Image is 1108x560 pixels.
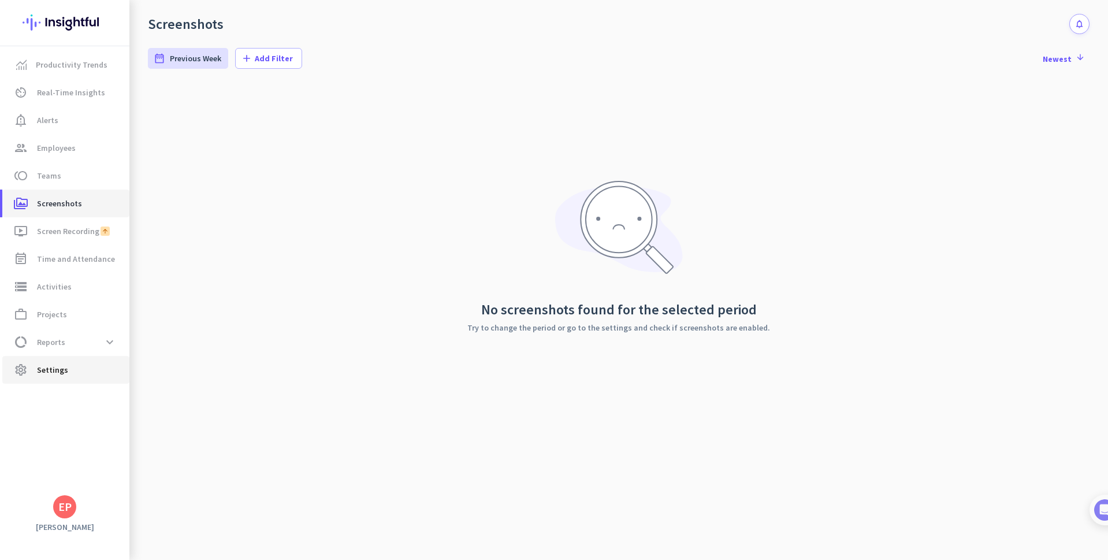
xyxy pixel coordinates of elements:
div: 🎊 Welcome to Insightful! 🎊 [16,46,215,87]
i: av_timer [14,86,28,99]
div: Screenshots [148,16,224,33]
a: perm_mediaScreenshots [2,190,129,217]
p: Try to change the period or go to the settings and check if screenshots are enabled. [467,324,770,332]
span: Previous Week [170,53,221,64]
a: event_noteTime and Attendance [2,245,129,273]
div: 2Initial tracking settings and how to edit them [21,366,210,393]
a: work_outlineProjects [2,301,129,328]
span: Employees [37,141,76,155]
i: arrow_downward [1073,53,1085,62]
img: menu-item [16,60,27,70]
i: data_usage [14,335,28,349]
img: add-on icon [99,225,111,237]
i: group [14,141,28,155]
p: About 10 minutes [147,153,220,165]
span: Alerts [37,113,58,127]
img: Profile image for Tamara [41,122,60,140]
a: data_usageReportsexpand_more [2,328,129,356]
i: add [241,53,252,64]
a: notification_importantAlerts [2,106,129,134]
i: work_outline [14,307,28,321]
button: Newest arrow_downward [1038,48,1090,69]
div: You're just a few steps away from completing the essential app setup [16,87,215,115]
i: date_range [154,53,165,64]
a: Show me how [44,279,126,302]
span: Screen Recording [37,224,99,238]
i: notifications [1074,19,1084,29]
span: Teams [37,169,61,183]
div: Show me how [44,270,201,302]
i: storage [14,280,28,294]
div: 1Add employees [21,198,210,217]
button: notifications [1069,14,1090,34]
span: Time and Attendance [37,252,115,266]
a: tollTeams [2,162,129,190]
span: Add Filter [255,53,293,64]
span: Productivity Trends [36,58,107,72]
h2: No screenshots found for the selected period [467,303,770,317]
div: Close [203,5,224,26]
a: menu-itemProductivity Trends [2,51,129,79]
i: settings [14,363,28,377]
button: addAdd Filter [235,48,302,69]
div: [PERSON_NAME] from Insightful [64,125,190,137]
i: ondemand_video [14,224,28,238]
span: Screenshots [37,196,82,210]
i: notification_important [14,113,28,127]
span: Reports [37,335,65,349]
span: Activities [37,280,72,294]
div: Add employees [44,202,196,214]
button: expand_more [99,332,120,353]
a: av_timerReal-Time Insights [2,79,129,106]
a: settingsSettings [2,356,129,384]
button: go back [8,5,29,27]
p: 4 steps [12,153,41,165]
span: Newest [1043,53,1085,64]
a: storageActivities [2,273,129,301]
div: EP [58,501,72,513]
div: Initial tracking settings and how to edit them [44,370,196,393]
button: Mark as completed [44,326,133,338]
img: no-search-results.svg [555,181,683,274]
i: event_note [14,252,28,266]
div: It's time to add your employees! This is crucial since Insightful will start collecting their act... [44,221,201,270]
span: Projects [37,307,67,321]
span: Real-Time Insights [37,86,105,99]
i: toll [14,169,28,183]
a: groupEmployees [2,134,129,162]
i: perm_media [14,196,28,210]
span: Settings [37,363,68,377]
